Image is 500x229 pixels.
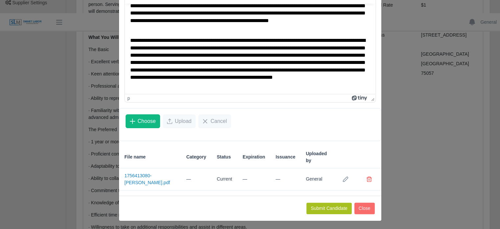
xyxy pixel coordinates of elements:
[128,96,130,101] div: p
[186,154,206,160] span: Category
[211,168,237,190] td: Current
[306,150,328,164] span: Uploaded by
[163,114,196,128] button: Upload
[300,168,333,190] td: General
[210,117,227,125] span: Cancel
[363,173,376,186] button: Delete file
[243,154,265,160] span: Expiration
[275,154,295,160] span: Issuance
[339,173,352,186] button: Row Edit
[138,117,156,125] span: Choose
[352,96,368,101] a: Powered by Tiny
[198,114,231,128] button: Cancel
[175,117,192,125] span: Upload
[181,168,212,190] td: —
[270,168,300,190] td: —
[125,154,146,160] span: File name
[306,203,351,214] button: Submit Candidate
[237,168,270,190] td: —
[125,173,170,185] a: 1756413080-[PERSON_NAME].pdf
[369,94,375,102] div: Press the Up and Down arrow keys to resize the editor.
[217,154,231,160] span: Status
[125,4,375,94] iframe: Rich Text Area
[354,203,375,214] button: Close
[126,114,160,128] button: Choose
